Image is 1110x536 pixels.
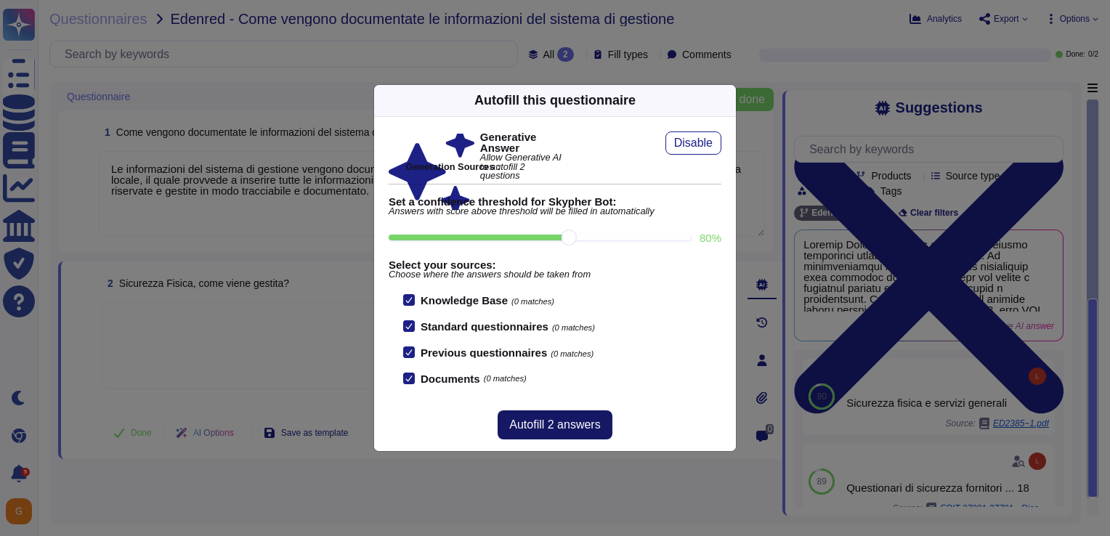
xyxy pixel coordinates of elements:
[700,232,721,243] label: 80 %
[674,137,713,149] span: Disable
[389,270,721,280] span: Choose where the answers should be taken from
[421,373,480,384] b: Documents
[389,196,721,207] b: Set a confidence threshold for Skypher Bot:
[509,419,600,431] span: Autofill 2 answers
[389,259,721,270] b: Select your sources:
[665,131,721,155] button: Disable
[511,297,554,306] span: (0 matches)
[552,323,595,332] span: (0 matches)
[421,346,547,359] b: Previous questionnaires
[406,161,500,172] b: Generation Sources :
[389,207,721,216] span: Answers with score above threshold will be filled in automatically
[498,410,612,439] button: Autofill 2 answers
[484,375,527,383] span: (0 matches)
[474,91,636,110] div: Autofill this questionnaire
[421,320,548,333] b: Standard questionnaires
[551,349,594,358] span: (0 matches)
[421,294,508,306] b: Knowledge Base
[480,153,566,181] span: Allow Generative AI to autofill 2 questions
[480,131,566,153] b: Generative Answer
